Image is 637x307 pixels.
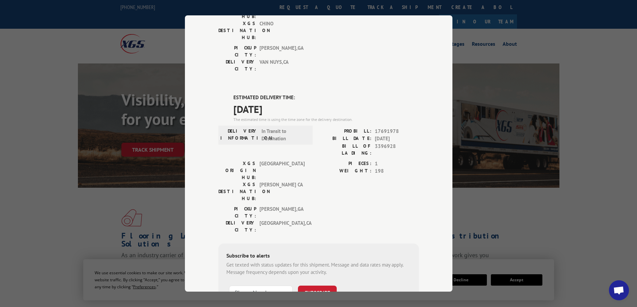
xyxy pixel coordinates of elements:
[218,20,256,41] label: XGS DESTINATION HUB:
[259,205,305,219] span: [PERSON_NAME] , GA
[375,167,419,175] span: 198
[259,44,305,58] span: [PERSON_NAME] , GA
[319,167,371,175] label: WEIGHT:
[319,143,371,157] label: BILL OF LADING:
[259,20,305,41] span: CHINO
[375,160,419,168] span: 1
[218,205,256,219] label: PICKUP CITY:
[218,58,256,72] label: DELIVERY CITY:
[226,261,411,276] div: Get texted with status updates for this shipment. Message and data rates may apply. Message frequ...
[375,143,419,157] span: 3396928
[259,160,305,181] span: [GEOGRAPHIC_DATA]
[319,160,371,168] label: PIECES:
[233,117,419,123] div: The estimated time is using the time zone for the delivery destination.
[259,58,305,72] span: VAN NUYS , CA
[226,252,411,261] div: Subscribe to alerts
[259,219,305,234] span: [GEOGRAPHIC_DATA] , CA
[218,160,256,181] label: XGS ORIGIN HUB:
[261,128,307,143] span: In Transit to Destination
[233,102,419,117] span: [DATE]
[609,280,629,300] div: Open chat
[218,44,256,58] label: PICKUP CITY:
[298,286,337,300] button: SUBSCRIBE
[319,135,371,143] label: BILL DATE:
[375,135,419,143] span: [DATE]
[233,94,419,102] label: ESTIMATED DELIVERY TIME:
[259,181,305,202] span: [PERSON_NAME] CA
[218,219,256,234] label: DELIVERY CITY:
[229,286,293,300] input: Phone Number
[218,181,256,202] label: XGS DESTINATION HUB:
[375,128,419,135] span: 17691978
[220,128,258,143] label: DELIVERY INFORMATION:
[319,128,371,135] label: PROBILL:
